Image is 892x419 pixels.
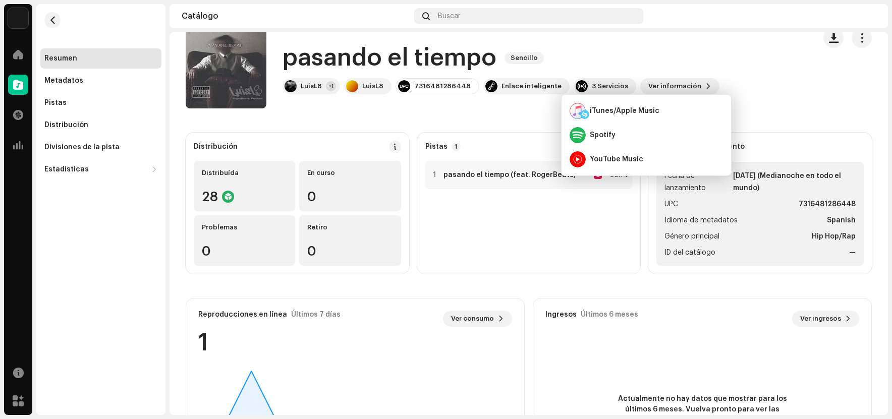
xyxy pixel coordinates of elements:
[285,80,297,92] img: e8711566-9cf1-443b-9901-cfa07fa0c501
[664,230,719,243] span: Género principal
[40,71,161,91] re-m-nav-item: Metadatos
[40,93,161,113] re-m-nav-item: Pistas
[640,78,719,94] button: Ver información
[664,214,738,226] span: Idioma de metadatos
[301,82,322,90] div: LuisL8
[443,171,576,179] strong: pasando el tiempo (feat. RogerBeats)
[194,143,238,151] div: Distribución
[792,311,859,327] button: Ver ingresos
[202,169,287,177] div: Distribuída
[414,82,471,90] div: 7316481286448
[291,311,341,319] div: Últimos 7 días
[202,223,287,231] div: Problemas
[664,247,715,259] span: ID del catálogo
[44,77,83,85] div: Metadatos
[198,311,287,319] div: Reproducciones en línea
[44,54,77,63] div: Resumen
[40,48,161,69] re-m-nav-item: Resumen
[40,137,161,157] re-m-nav-item: Divisiones de la pista
[799,198,856,210] strong: 7316481286448
[664,170,731,194] span: Fecha de lanzamiento
[664,198,678,210] span: UPC
[581,311,638,319] div: Últimos 6 meses
[44,99,67,107] div: Pistas
[812,230,856,243] strong: Hip Hop/Rap
[501,82,562,90] div: Enlace inteligente
[733,170,856,194] strong: [DATE] (Medianoche en todo el mundo)
[44,143,120,151] div: Divisiones de la pista
[827,214,856,226] strong: Spanish
[182,12,410,20] div: Catálogo
[505,52,544,64] span: Sencillo
[849,247,856,259] strong: —
[362,82,383,90] div: LuisL8
[425,143,448,151] strong: Pistas
[443,311,512,327] button: Ver consumo
[283,42,496,74] h1: pasando el tiempo
[590,131,616,139] div: Spotify
[44,121,88,129] div: Distribución
[592,82,628,90] div: 3 Servicios
[860,8,876,24] img: d4a12199-94c1-497b-995c-107edde19150
[40,159,161,179] re-m-nav-dropdown: Estadísticas
[44,165,89,173] div: Estadísticas
[800,309,841,329] span: Ver ingresos
[452,142,461,151] p-badge: 1
[648,76,701,96] span: Ver información
[307,223,393,231] div: Retiro
[307,169,393,177] div: En curso
[40,115,161,135] re-m-nav-item: Distribución
[8,8,28,28] img: 4d5a508c-c80f-4d99-b7fb-82554657661d
[438,12,461,20] span: Buscar
[590,107,659,115] div: iTunes/Apple Music
[326,81,336,91] div: +1
[590,155,643,163] div: YouTube Music
[545,311,577,319] div: Ingresos
[451,309,494,329] span: Ver consumo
